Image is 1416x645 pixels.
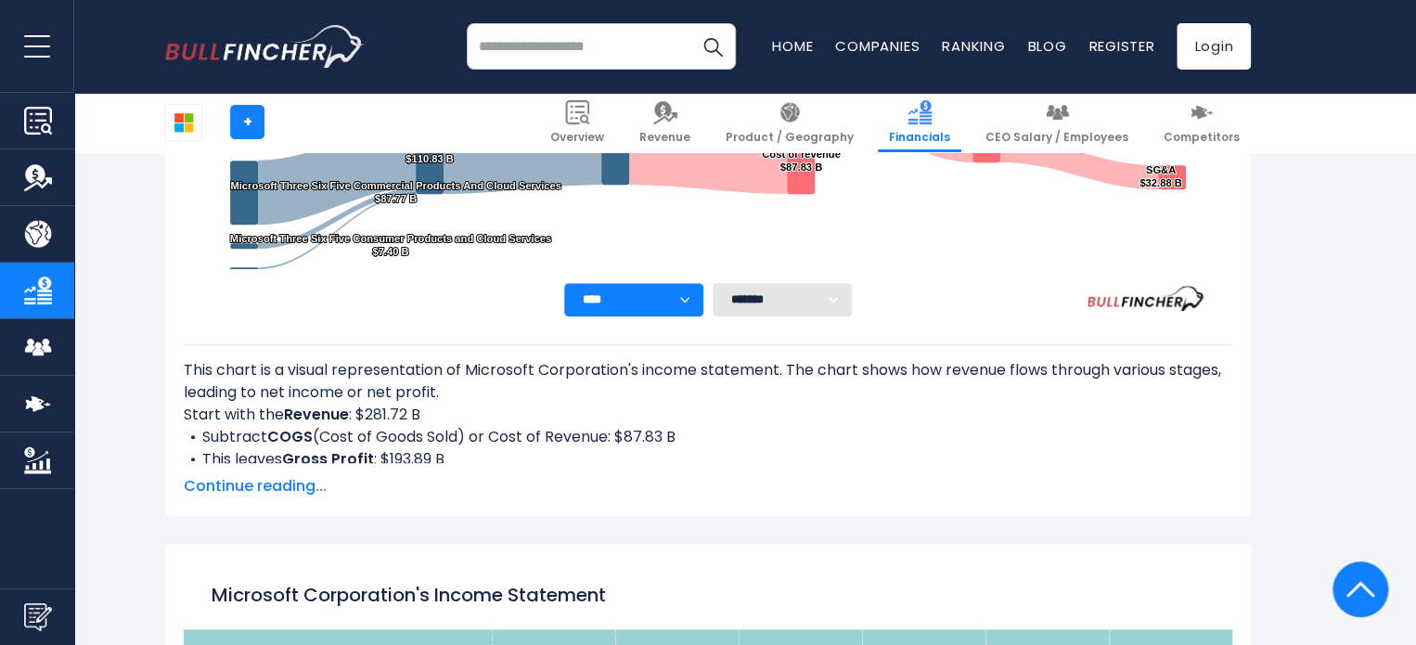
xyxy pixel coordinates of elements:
[985,130,1128,145] span: CEO Salary / Employees
[284,404,349,425] b: Revenue
[942,36,1005,56] a: Ranking
[212,581,1204,609] h1: Microsoft Corporation's Income Statement
[1139,164,1181,188] text: SG&A $32.88 B
[772,36,813,56] a: Home
[878,93,961,152] a: Financials
[835,36,920,56] a: Companies
[230,180,560,204] text: Microsoft Three Six Five Commercial Products And Cloud Services $87.77 B
[1088,36,1154,56] a: Register
[1027,36,1066,56] a: Blog
[726,130,854,145] span: Product / Geography
[539,93,615,152] a: Overview
[974,93,1139,152] a: CEO Salary / Employees
[230,233,551,257] text: Microsoft Three Six Five Consumer Products and Cloud Services $7.40 B
[628,93,702,152] a: Revenue
[166,105,201,140] img: MSFT logo
[1152,93,1251,152] a: Competitors
[550,130,604,145] span: Overview
[689,23,736,70] button: Search
[639,130,690,145] span: Revenue
[714,93,865,152] a: Product / Geography
[165,25,365,68] a: Go to homepage
[184,359,1232,463] div: This chart is a visual representation of Microsoft Corporation's income statement. The chart show...
[230,105,264,139] a: +
[267,426,313,447] b: COGS
[184,475,1232,497] span: Continue reading...
[165,25,365,68] img: bullfincher logo
[282,448,374,470] b: Gross Profit
[184,426,1232,448] li: Subtract (Cost of Goods Sold) or Cost of Revenue: $87.83 B
[889,130,950,145] span: Financials
[1164,130,1240,145] span: Competitors
[184,448,1232,471] li: This leaves : $193.89 B
[1177,23,1251,70] a: Login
